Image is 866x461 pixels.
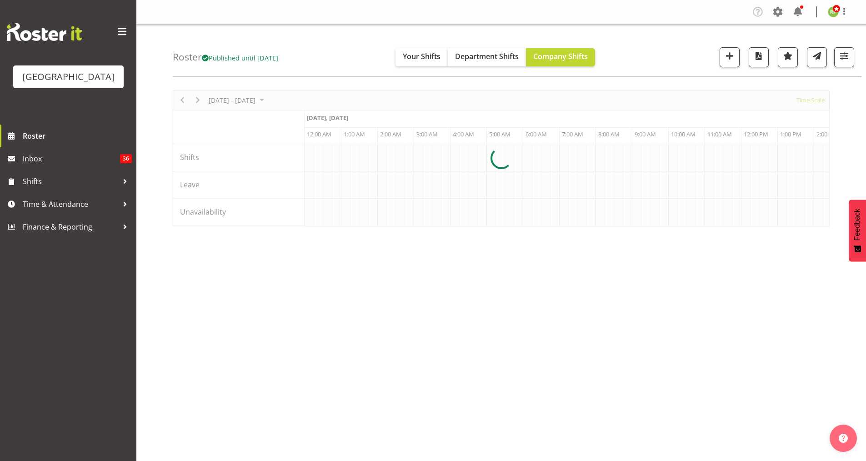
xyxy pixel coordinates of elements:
img: Rosterit website logo [7,23,82,41]
img: richard-freeman9074.jpg [828,6,839,17]
span: 36 [120,154,132,163]
span: Shifts [23,175,118,188]
img: help-xxl-2.png [839,434,848,443]
button: Feedback - Show survey [849,200,866,261]
span: Department Shifts [455,51,519,61]
span: Your Shifts [403,51,441,61]
h4: Roster [173,52,278,62]
button: Department Shifts [448,48,526,66]
button: Add a new shift [720,47,740,67]
span: Roster [23,129,132,143]
button: Download a PDF of the roster according to the set date range. [749,47,769,67]
span: Inbox [23,152,120,165]
button: Highlight an important date within the roster. [778,47,798,67]
span: Time & Attendance [23,197,118,211]
button: Company Shifts [526,48,595,66]
span: Finance & Reporting [23,220,118,234]
span: Feedback [853,209,861,241]
button: Filter Shifts [834,47,854,67]
button: Your Shifts [395,48,448,66]
span: Published until [DATE] [202,53,278,62]
span: Company Shifts [533,51,588,61]
div: [GEOGRAPHIC_DATA] [22,70,115,84]
button: Send a list of all shifts for the selected filtered period to all rostered employees. [807,47,827,67]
